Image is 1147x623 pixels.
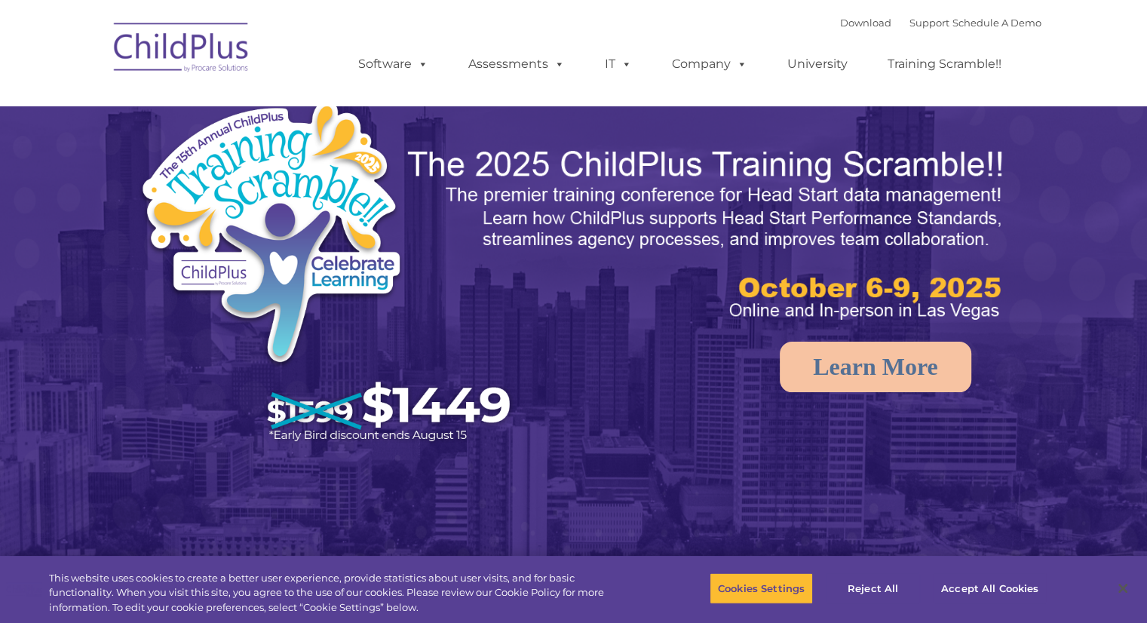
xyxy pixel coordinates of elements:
[772,49,863,79] a: University
[933,572,1047,604] button: Accept All Cookies
[710,572,813,604] button: Cookies Settings
[590,49,647,79] a: IT
[106,12,257,87] img: ChildPlus by Procare Solutions
[343,49,443,79] a: Software
[952,17,1041,29] a: Schedule A Demo
[873,49,1017,79] a: Training Scramble!!
[826,572,920,604] button: Reject All
[840,17,891,29] a: Download
[840,17,1041,29] font: |
[453,49,580,79] a: Assessments
[49,571,631,615] div: This website uses cookies to create a better user experience, provide statistics about user visit...
[909,17,949,29] a: Support
[210,161,274,173] span: Phone number
[1106,572,1139,605] button: Close
[210,100,256,111] span: Last name
[657,49,762,79] a: Company
[780,342,971,392] a: Learn More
